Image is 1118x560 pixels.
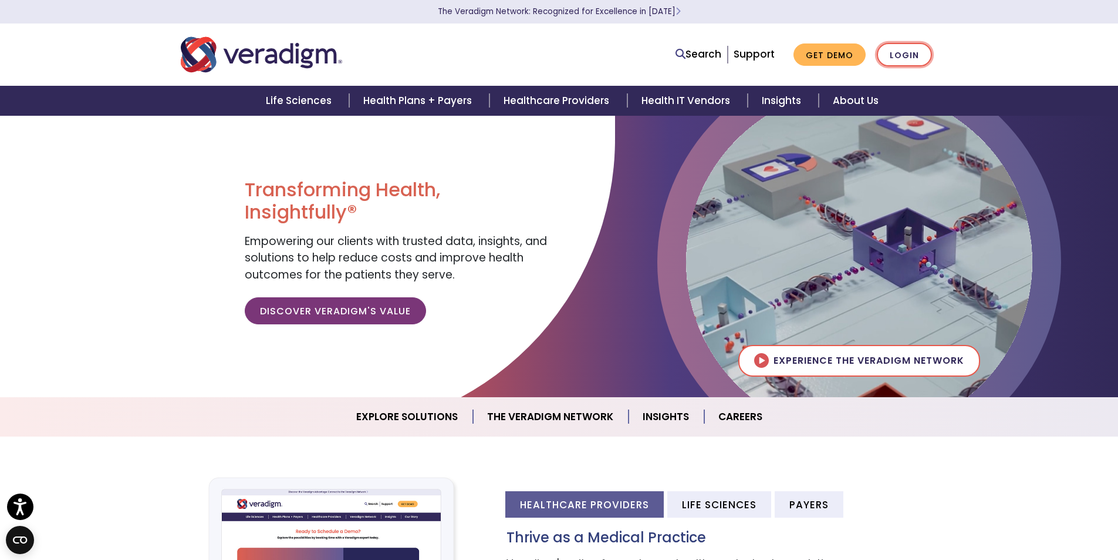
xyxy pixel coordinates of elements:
a: Health IT Vendors [627,86,748,116]
a: Get Demo [793,43,866,66]
a: Insights [629,402,704,432]
a: Health Plans + Payers [349,86,489,116]
li: Healthcare Providers [505,491,664,518]
img: Veradigm logo [181,35,342,74]
a: Insights [748,86,819,116]
a: Careers [704,402,776,432]
a: Search [675,46,721,62]
li: Life Sciences [667,491,771,518]
h3: Thrive as a Medical Practice [506,529,938,546]
a: Support [734,47,775,61]
h1: Transforming Health, Insightfully® [245,179,550,224]
a: Discover Veradigm's Value [245,297,426,324]
a: Login [877,43,932,67]
span: Learn More [675,6,681,17]
a: Life Sciences [252,86,349,116]
button: Open CMP widget [6,526,34,554]
li: Payers [775,491,843,518]
a: Healthcare Providers [489,86,627,116]
span: Empowering our clients with trusted data, insights, and solutions to help reduce costs and improv... [245,233,547,283]
a: About Us [819,86,893,116]
a: Explore Solutions [342,402,473,432]
a: The Veradigm Network [473,402,629,432]
a: The Veradigm Network: Recognized for Excellence in [DATE]Learn More [438,6,681,17]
